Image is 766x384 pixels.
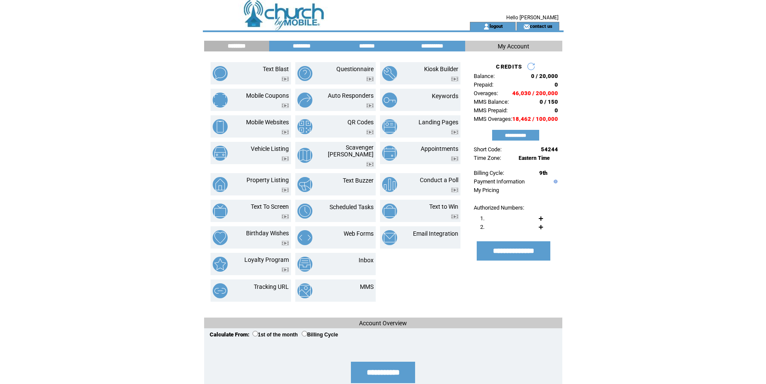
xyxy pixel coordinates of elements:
img: video.png [282,130,289,135]
img: keywords.png [382,93,397,108]
img: qr-codes.png [297,119,312,134]
img: video.png [366,162,374,167]
img: questionnaire.png [297,66,312,81]
span: MMS Overages: [474,116,512,122]
a: Landing Pages [419,119,458,126]
a: My Pricing [474,187,499,193]
label: Billing Cycle [302,332,338,338]
span: Short Code: [474,146,502,153]
span: Balance: [474,73,495,79]
img: video.png [282,156,289,161]
span: Prepaid: [474,81,493,88]
span: 2. [480,224,484,230]
input: Billing Cycle [302,331,307,336]
img: video.png [451,188,458,192]
label: 1st of the month [252,332,298,338]
a: Mobile Websites [246,119,289,126]
a: Vehicle Listing [251,145,289,152]
a: Questionnaire [336,66,374,72]
a: Payment Information [474,178,525,185]
img: mms.png [297,283,312,298]
span: 0 / 150 [540,99,558,105]
img: landing-pages.png [382,119,397,134]
img: inbox.png [297,257,312,272]
a: Scavenger [PERSON_NAME] [328,144,374,158]
span: Calculate From: [210,331,249,338]
img: video.png [282,241,289,246]
span: 0 / 20,000 [531,73,558,79]
img: video.png [282,103,289,108]
span: 0 [555,81,558,88]
img: text-to-screen.png [213,204,228,219]
img: video.png [366,103,374,108]
img: mobile-websites.png [213,119,228,134]
img: text-buzzer.png [297,177,312,192]
span: 54244 [541,146,558,153]
a: Web Forms [344,230,374,237]
span: Eastern Time [519,155,550,161]
img: scheduled-tasks.png [297,204,312,219]
img: video.png [451,156,458,161]
img: appointments.png [382,146,397,161]
input: 1st of the month [252,331,258,336]
a: Appointments [421,145,458,152]
span: Billing Cycle: [474,170,504,176]
a: Tracking URL [254,283,289,290]
img: video.png [282,267,289,272]
img: kiosk-builder.png [382,66,397,81]
span: MMS Balance: [474,99,509,105]
span: My Account [498,43,529,50]
img: mobile-coupons.png [213,93,228,108]
a: Scheduled Tasks [330,204,374,210]
a: Text To Screen [251,203,289,210]
img: scavenger-hunt.png [297,148,312,163]
span: 1. [480,215,484,222]
img: video.png [366,130,374,135]
img: email-integration.png [382,230,397,245]
a: MMS [360,283,374,290]
img: text-blast.png [213,66,228,81]
img: video.png [282,77,289,81]
a: Mobile Coupons [246,92,289,99]
span: 9th [539,170,547,176]
span: Time Zone: [474,155,501,161]
img: contact_us_icon.gif [523,23,530,30]
a: Kiosk Builder [424,66,458,72]
img: video.png [366,77,374,81]
img: property-listing.png [213,177,228,192]
span: Hello [PERSON_NAME] [506,15,558,21]
a: Property Listing [246,177,289,183]
img: account_icon.gif [483,23,490,30]
span: Overages: [474,90,498,96]
span: 18,462 / 100,000 [512,116,558,122]
span: 0 [555,107,558,114]
a: Inbox [359,257,374,264]
img: video.png [282,214,289,219]
a: logout [490,23,503,29]
a: Text Buzzer [343,177,374,184]
a: Text Blast [263,66,289,72]
img: video.png [451,77,458,81]
img: birthday-wishes.png [213,230,228,245]
img: video.png [451,130,458,135]
a: contact us [530,23,552,29]
img: text-to-win.png [382,204,397,219]
a: Loyalty Program [244,256,289,263]
img: video.png [451,214,458,219]
img: video.png [282,188,289,192]
a: Text to Win [429,203,458,210]
img: loyalty-program.png [213,257,228,272]
span: CREDITS [496,63,522,70]
img: help.gif [552,180,558,183]
a: QR Codes [347,119,374,126]
a: Conduct a Poll [420,177,458,183]
a: Birthday Wishes [246,230,289,237]
a: Keywords [432,93,458,99]
a: Email Integration [413,230,458,237]
a: Auto Responders [328,92,374,99]
span: Account Overview [359,320,407,327]
span: Authorized Numbers: [474,204,524,211]
img: web-forms.png [297,230,312,245]
img: tracking-url.png [213,283,228,298]
img: auto-responders.png [297,93,312,108]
